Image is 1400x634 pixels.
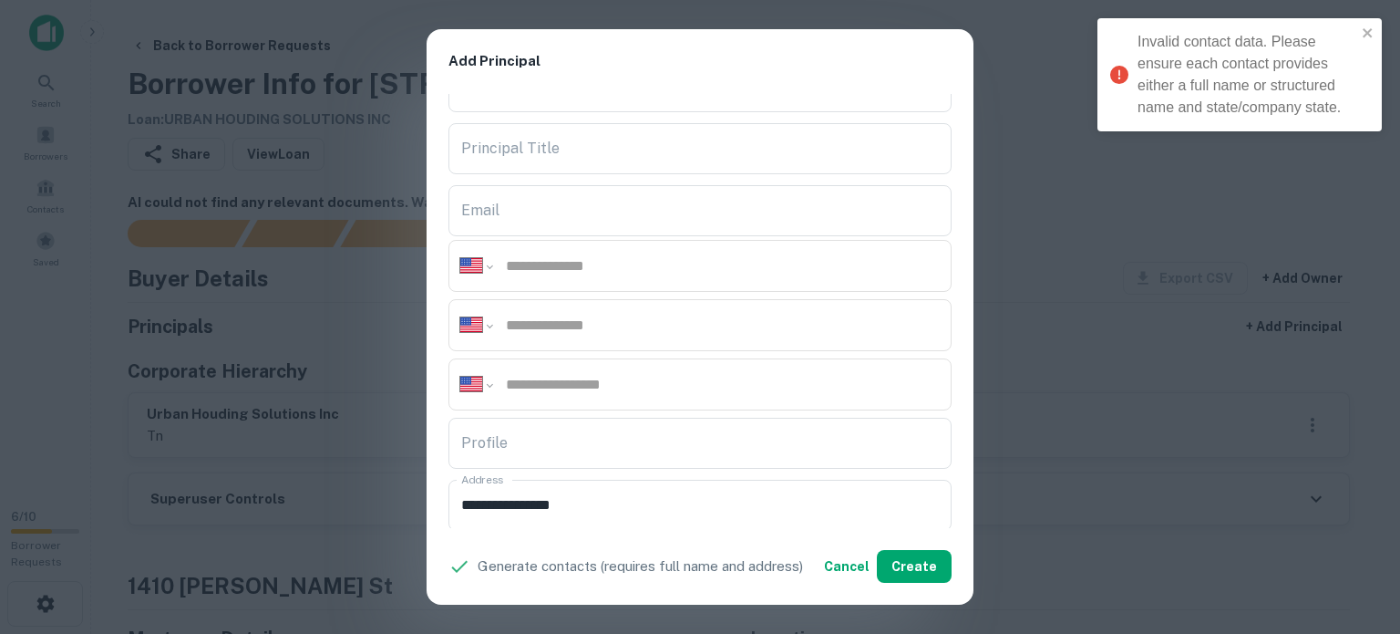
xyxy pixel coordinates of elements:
button: Create [877,550,952,583]
div: Invalid contact data. Please ensure each contact provides either a full name or structured name a... [1137,31,1356,119]
button: Cancel [817,550,877,583]
p: Generate contacts (requires full name and address) [478,556,803,577]
h2: Add Principal [427,29,973,94]
label: Address [461,472,503,487]
button: close [1362,26,1374,43]
iframe: Chat Widget [1309,488,1400,576]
